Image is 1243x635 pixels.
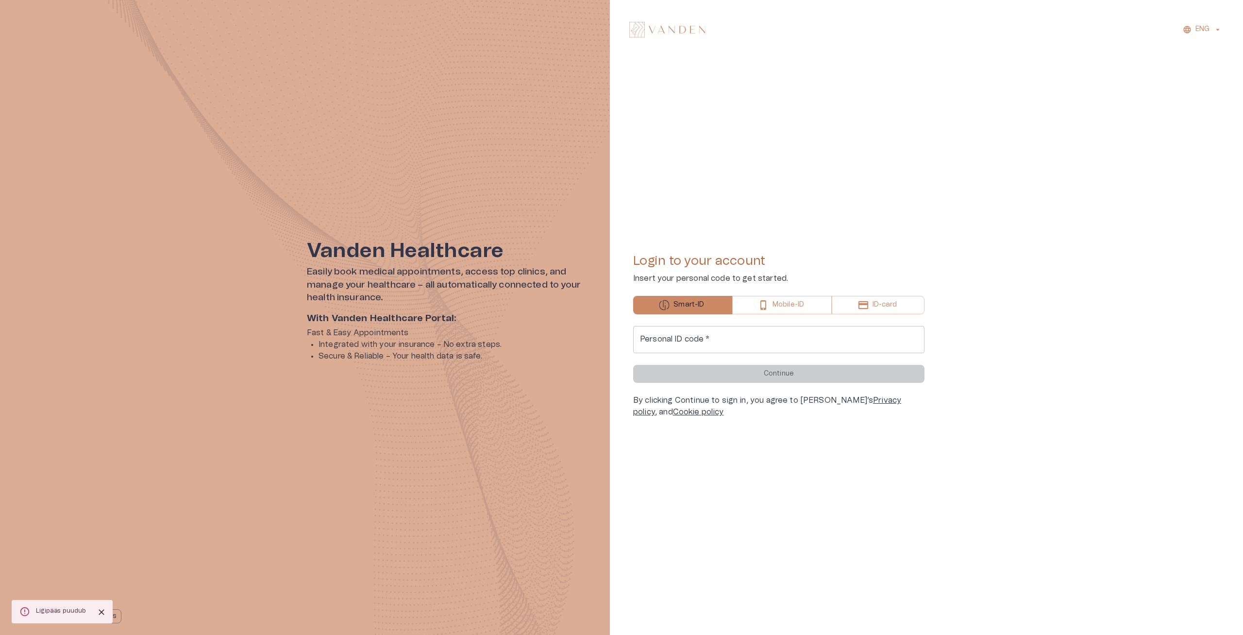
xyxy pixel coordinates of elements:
p: Mobile-ID [773,300,804,310]
h4: Login to your account [633,253,924,269]
button: Mobile-ID [732,296,832,314]
div: By clicking Continue to sign in, you agree to [PERSON_NAME]’s , and [633,395,924,418]
p: Smart-ID [673,300,704,310]
div: Ligipääs puudub [36,603,86,620]
a: Cookie policy [673,408,724,416]
button: ENG [1181,22,1224,36]
p: Insert your personal code to get started. [633,273,924,284]
p: ENG [1195,24,1209,34]
img: Vanden logo [629,22,705,37]
p: ID-card [873,300,897,310]
button: ID-card [832,296,924,314]
button: Smart-ID [633,296,732,314]
iframe: Help widget launcher [1167,591,1243,618]
a: Privacy policy [633,396,901,416]
button: Close [94,605,109,619]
